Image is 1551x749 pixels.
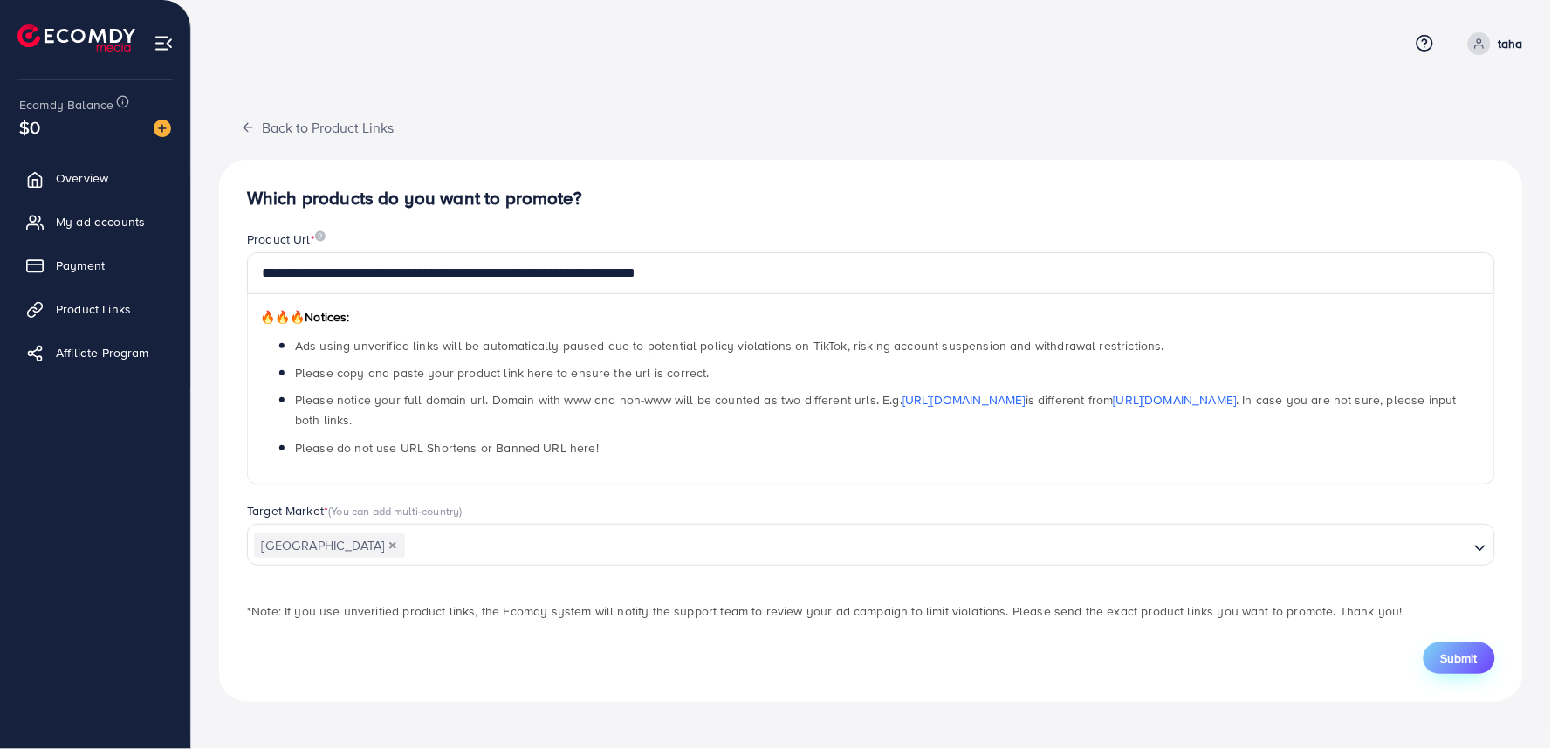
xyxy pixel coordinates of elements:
[19,114,40,140] span: $0
[56,169,108,187] span: Overview
[247,188,1495,210] h4: Which products do you want to promote?
[1441,649,1478,667] span: Submit
[56,300,131,318] span: Product Links
[1498,33,1523,54] p: taha
[388,541,397,550] button: Deselect Pakistan
[154,33,174,53] img: menu
[1477,670,1538,736] iframe: Chat
[315,230,326,242] img: image
[13,161,177,196] a: Overview
[56,344,149,361] span: Affiliate Program
[56,257,105,274] span: Payment
[56,213,145,230] span: My ad accounts
[1114,391,1237,409] a: [URL][DOMAIN_NAME]
[407,533,1467,560] input: Search for option
[13,248,177,283] a: Payment
[254,533,405,558] span: [GEOGRAPHIC_DATA]
[19,96,113,113] span: Ecomdy Balance
[219,108,415,146] button: Back to Product Links
[247,601,1495,622] p: *Note: If you use unverified product links, the Ecomdy system will notify the support team to rev...
[17,24,135,52] img: logo
[902,391,1026,409] a: [URL][DOMAIN_NAME]
[247,230,326,248] label: Product Url
[13,204,177,239] a: My ad accounts
[1424,642,1495,674] button: Submit
[295,364,710,381] span: Please copy and paste your product link here to ensure the url is correct.
[260,308,350,326] span: Notices:
[295,391,1457,429] span: Please notice your full domain url. Domain with www and non-www will be counted as two different ...
[13,335,177,370] a: Affiliate Program
[260,308,305,326] span: 🔥🔥🔥
[1461,32,1523,55] a: taha
[247,502,463,519] label: Target Market
[247,524,1495,566] div: Search for option
[295,439,599,457] span: Please do not use URL Shortens or Banned URL here!
[295,337,1164,354] span: Ads using unverified links will be automatically paused due to potential policy violations on Tik...
[13,292,177,326] a: Product Links
[328,503,462,519] span: (You can add multi-country)
[154,120,171,137] img: image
